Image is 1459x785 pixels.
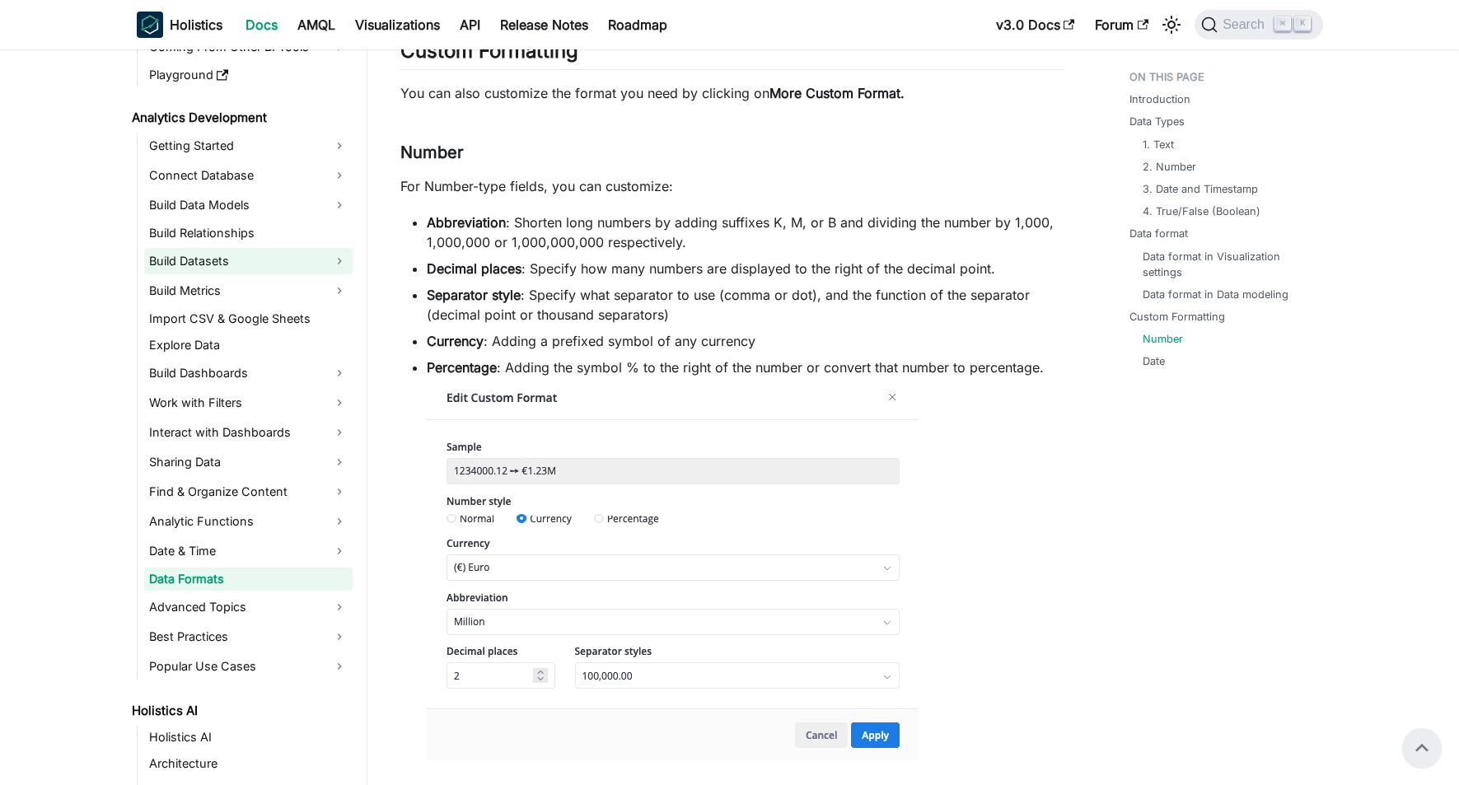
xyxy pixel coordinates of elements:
[144,307,353,330] a: Import CSV & Google Sheets
[127,699,353,722] a: Holistics AI
[427,287,521,303] strong: Separator style
[144,334,353,357] a: Explore Data
[1143,203,1260,219] a: 4. True/False (Boolean)
[1143,287,1288,302] a: Data format in Data modeling
[1143,137,1174,152] a: 1. Text
[769,85,905,101] strong: More Custom Format.
[345,12,450,38] a: Visualizations
[144,390,353,416] a: Work with Filters
[144,594,353,620] a: Advanced Topics
[144,63,353,86] a: Playground
[137,12,222,38] a: HolisticsHolistics
[1143,353,1165,369] a: Date
[427,259,1064,278] li: : Specify how many numbers are displayed to the right of the decimal point.
[1143,181,1258,197] a: 3. Date and Timestamp
[427,285,1064,325] li: : Specify what separator to use (comma or dot), and the function of the separator (decimal point ...
[427,359,497,376] strong: Percentage
[1129,309,1225,325] a: Custom Formatting
[427,260,521,277] strong: Decimal places
[144,192,353,218] a: Build Data Models
[1143,159,1196,175] a: 2. Number
[144,278,353,304] a: Build Metrics
[1294,16,1311,31] kbd: K
[1129,91,1190,107] a: Introduction
[490,12,598,38] a: Release Notes
[288,12,345,38] a: AMQL
[144,752,353,775] a: Architecture
[1195,10,1322,40] button: Search (Command+K)
[1158,12,1185,38] button: Switch between dark and light mode (currently light mode)
[236,12,288,38] a: Docs
[144,419,353,446] a: Interact with Dashboards
[1129,226,1188,241] a: Data format
[1129,114,1185,129] a: Data Types
[427,357,1064,766] li: : Adding the symbol % to the right of the number or convert that number to percentage.
[144,162,353,189] a: Connect Database
[144,653,353,680] a: Popular Use Cases
[1143,331,1183,347] a: Number
[1218,17,1274,32] span: Search
[427,333,484,349] strong: Currency
[144,538,353,564] a: Date & Time
[127,106,353,129] a: Analytics Development
[427,213,1064,252] li: : Shorten long numbers by adding suffixes K, M, or B and dividing the number by 1,000, 1,000,000 ...
[400,176,1064,196] p: For Number-type fields, you can customize:
[400,143,1064,163] h3: Number
[1402,728,1442,768] button: Scroll back to top
[1085,12,1158,38] a: Forum
[144,479,353,505] a: Find & Organize Content
[427,331,1064,351] li: : Adding a prefixed symbol of any currency
[120,49,367,785] nav: Docs sidebar
[144,624,353,650] a: Best Practices
[144,222,353,245] a: Build Relationships
[400,83,1064,103] p: You can also customize the format you need by clicking on
[450,12,490,38] a: API
[400,39,1064,70] h2: Custom Formatting
[986,12,1085,38] a: v3.0 Docs
[1274,16,1291,31] kbd: ⌘
[144,133,353,159] a: Getting Started
[598,12,677,38] a: Roadmap
[427,214,506,231] strong: Abbreviation
[144,726,353,749] a: Holistics AI
[1143,249,1307,280] a: Data format in Visualization settings
[137,12,163,38] img: Holistics
[144,568,353,591] a: Data Formats
[144,508,353,535] a: Analytic Functions
[170,15,222,35] b: Holistics
[144,248,353,274] a: Build Datasets
[144,449,353,475] a: Sharing Data
[144,360,353,386] a: Build Dashboards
